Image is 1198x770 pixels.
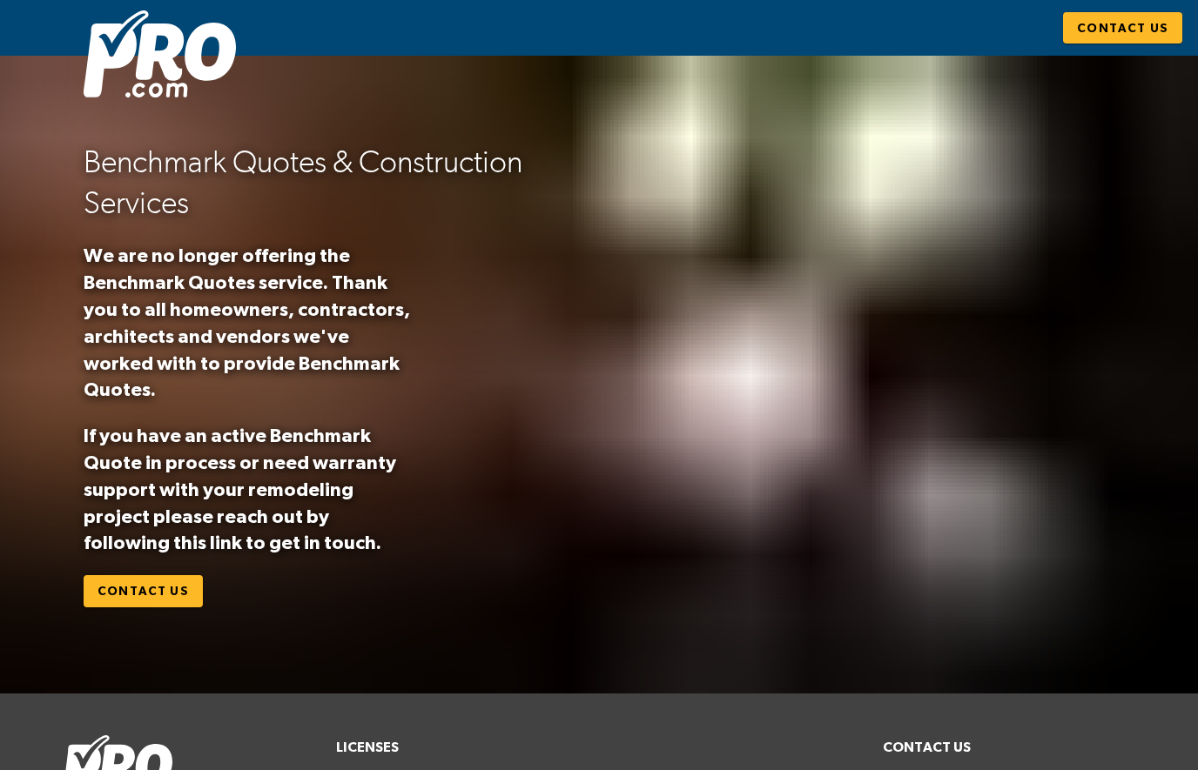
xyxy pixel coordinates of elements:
[84,242,418,403] p: We are no longer offering the Benchmark Quotes service. Thank you to all homeowners, contractors,...
[883,735,1135,760] h6: Contact Us
[1077,17,1168,39] span: Contact Us
[84,422,418,556] p: If you have an active Benchmark Quote in process or need warranty support with your remodeling pr...
[84,142,585,224] h2: Benchmark Quotes & Construction Services
[1063,12,1182,44] a: Contact Us
[84,575,203,607] a: Contact Us
[84,10,236,97] img: Pro.com logo
[98,580,189,602] span: Contact Us
[336,735,862,760] h6: Licenses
